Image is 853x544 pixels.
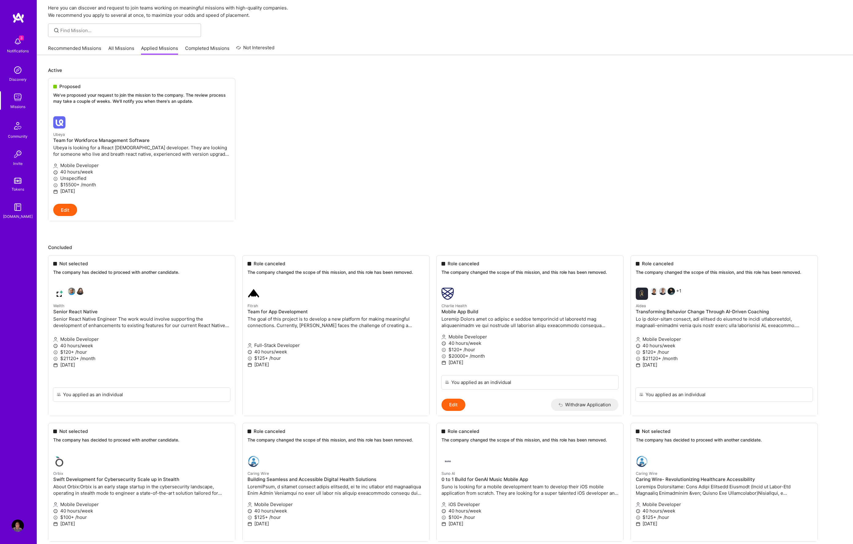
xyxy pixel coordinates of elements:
p: $120+ /hour [441,346,618,353]
img: guide book [12,201,24,213]
button: Edit [53,204,77,216]
p: Ubeya is looking for a React [DEMOGRAPHIC_DATA] developer. They are looking for someone who live ... [53,144,230,157]
button: Edit [441,399,465,411]
img: Invite [12,148,24,160]
p: Mobile Developer [53,162,230,169]
img: logo [12,12,24,23]
p: $20000+ /month [441,353,618,359]
button: Withdraw Application [551,399,619,411]
p: 40 hours/week [441,340,618,346]
small: Charlie Health [441,304,467,308]
i: icon Applicant [441,335,446,339]
p: Unspecified [53,175,230,181]
p: $15500+ /month [53,181,230,188]
p: 40 hours/week [53,169,230,175]
span: Role canceled [448,260,479,267]
i: icon SearchGrey [53,27,60,34]
div: [DOMAIN_NAME] [3,213,33,220]
a: Recommended Missions [48,45,101,55]
h4: Mobile App Build [441,309,618,315]
img: tokens [14,178,21,184]
div: Notifications [7,48,29,54]
div: Community [8,133,28,140]
h4: Team for Workforce Management Software [53,138,230,143]
img: bell [12,35,24,48]
img: discovery [12,64,24,76]
input: Find Mission... [60,27,196,34]
a: All Missions [108,45,134,55]
p: Active [48,67,842,73]
a: Applied Missions [141,45,178,55]
img: User Avatar [12,520,24,532]
div: Invite [13,160,23,167]
p: Loremip Dolors amet co adipisc e seddoe temporincid ut laboreetd mag aliquaenimadm ve qui nostrud... [441,316,618,329]
a: Not Interested [236,44,274,55]
i: icon Applicant [53,164,58,168]
i: icon MoneyGray [441,354,446,359]
img: teamwork [12,91,24,103]
p: [DATE] [53,188,230,194]
i: icon Clock [441,341,446,346]
div: Tokens [12,186,24,192]
i: icon MoneyGray [53,177,58,181]
img: Community [10,118,25,133]
p: The company changed the scope of this mission, and this role has been removed. [441,269,618,275]
p: Concluded [48,244,842,251]
a: Completed Missions [185,45,229,55]
i: icon Calendar [441,360,446,365]
p: Mobile Developer [441,333,618,340]
a: Ubeya company logoUbeyaTeam for Workforce Management SoftwareUbeya is looking for a React [DEMOGR... [48,111,235,204]
img: Ubeya company logo [53,116,65,129]
i: icon MoneyGray [53,183,58,188]
img: Charlie Health company logo [441,288,454,300]
span: 3 [19,35,24,40]
i: icon Clock [53,170,58,175]
p: Here you can discover and request to join teams working on meaningful missions with high-quality ... [48,4,842,19]
div: Missions [10,103,25,110]
div: Discovery [9,76,27,83]
p: [DATE] [441,359,618,366]
small: Ubeya [53,132,65,137]
a: User Avatar [10,520,25,532]
i: icon Calendar [53,189,58,194]
a: Charlie Health company logoCharlie HealthMobile App BuildLoremip Dolors amet co adipisc e seddoe ... [437,283,623,375]
p: We've proposed your request to join the mission to the company. The review process may take a cou... [53,92,230,104]
i: icon MoneyGray [441,348,446,352]
div: You applied as an individual [451,379,511,386]
span: Proposed [59,83,80,90]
